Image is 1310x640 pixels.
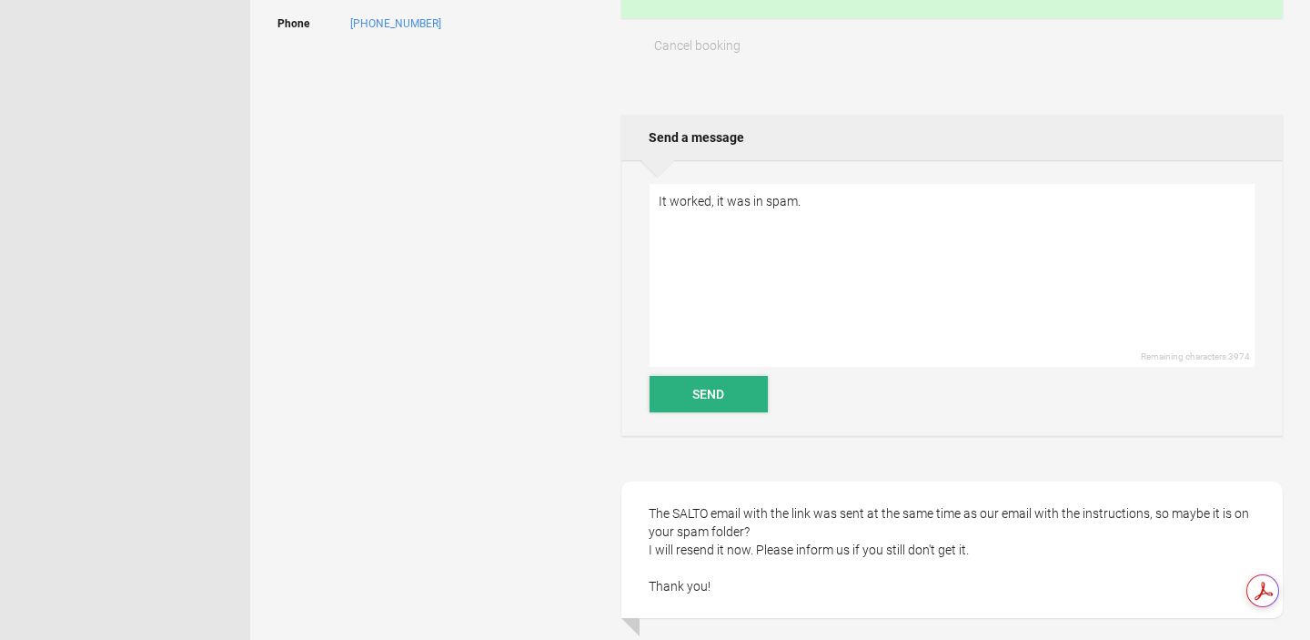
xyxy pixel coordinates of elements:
a: [PHONE_NUMBER] [350,17,441,30]
span: Cancel booking [654,38,741,53]
strong: Phone [277,15,350,33]
button: Cancel booking [621,27,774,64]
div: The SALTO email with the link was sent at the same time as our email with the instructions, so ma... [621,482,1283,618]
h2: Send a message [621,115,1283,160]
button: Send [650,376,768,412]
